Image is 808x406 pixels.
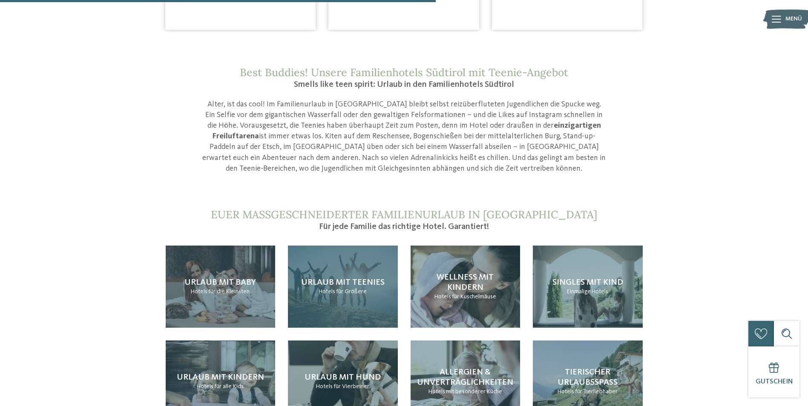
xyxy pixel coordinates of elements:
span: Für jede Familie das richtige Hotel. Garantiert! [319,223,489,231]
span: Hotels [319,289,335,294]
span: Urlaub mit Kindern [177,373,264,382]
span: für Kuschelmäuse [452,294,496,300]
span: Einmalige [567,289,591,294]
span: Hotels [428,389,445,395]
span: Hotels [316,383,333,389]
span: Gutschein [756,378,793,385]
span: Allergien & Unverträglichkeiten [417,368,513,387]
a: Urlaub mit Teenagern in Südtirol geplant? Singles mit Kind Einmalige Hotels [533,246,643,328]
span: für die Kleinsten [208,289,250,294]
span: Urlaub mit Teenies [301,278,385,287]
span: Urlaub mit Baby [184,278,256,287]
span: Hotels [197,383,213,389]
span: für Größere [336,289,367,294]
p: Alter, ist das cool! Im Familienurlaub in [GEOGRAPHIC_DATA] bleibt selbst reizüberfluteten Jugend... [202,99,607,174]
span: Smells like teen spirit: Urlaub in den Familienhotels Südtirol [294,80,514,89]
span: für Tierliebhaber [575,389,618,395]
span: mit besonderer Küche [446,389,502,395]
a: Urlaub mit Teenagern in Südtirol geplant? Urlaub mit Teenies Hotels für Größere [288,246,398,328]
span: Euer maßgeschneiderter Familienurlaub in [GEOGRAPHIC_DATA] [211,208,597,221]
span: Singles mit Kind [552,278,623,287]
span: Urlaub mit Hund [305,373,381,382]
span: für alle Kids [214,383,244,389]
span: Hotels [558,389,574,395]
span: Wellness mit Kindern [437,273,494,292]
span: für Vierbeiner [334,383,369,389]
span: Hotels [592,289,608,294]
span: Hotels [434,294,451,300]
a: Urlaub mit Teenagern in Südtirol geplant? Wellness mit Kindern Hotels für Kuschelmäuse [411,246,520,328]
span: Tierischer Urlaubsspaß [558,368,618,387]
span: Hotels [191,289,207,294]
a: Urlaub mit Teenagern in Südtirol geplant? Urlaub mit Baby Hotels für die Kleinsten [166,246,276,328]
a: Gutschein [748,346,799,397]
span: Best Buddies! Unsere Familienhotels Südtirol mit Teenie-Angebot [240,66,568,79]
